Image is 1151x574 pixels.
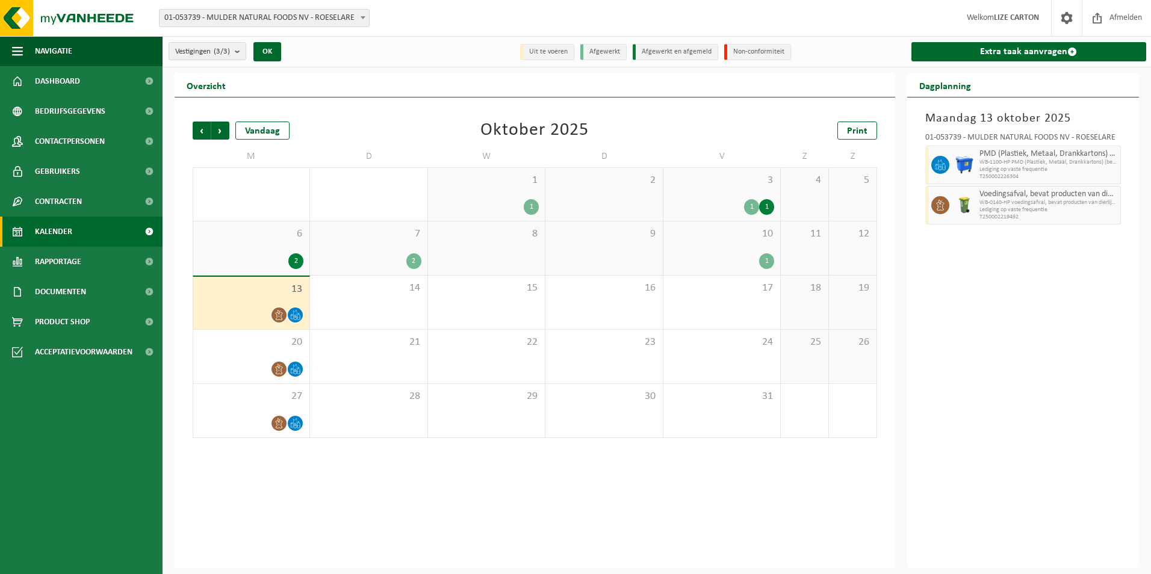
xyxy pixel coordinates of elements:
span: 7 [316,227,421,241]
span: Gebruikers [35,156,80,187]
h3: Maandag 13 oktober 2025 [925,110,1122,128]
span: Voedingsafval, bevat producten van dierlijke oorsprong, onverpakt, categorie 3 [979,190,1118,199]
li: Afgewerkt [580,44,627,60]
span: 22 [434,336,539,349]
span: 3 [669,174,774,187]
span: Navigatie [35,36,72,66]
span: 10 [669,227,774,241]
span: 01-053739 - MULDER NATURAL FOODS NV - ROESELARE [160,10,369,26]
img: WB-1100-HPE-BE-01 [955,156,973,174]
span: Bedrijfsgegevens [35,96,105,126]
span: 31 [669,390,774,403]
div: 1 [524,199,539,215]
button: Vestigingen(3/3) [169,42,246,60]
h2: Dagplanning [907,73,983,97]
span: Volgende [211,122,229,140]
span: Print [847,126,867,136]
span: PMD (Plastiek, Metaal, Drankkartons) (bedrijven) [979,149,1118,159]
span: 1 [434,174,539,187]
span: 19 [835,282,870,295]
span: 30 [551,390,656,403]
span: 18 [787,282,822,295]
td: D [545,146,663,167]
span: WB-0140-HP voedingsafval, bevat producten van dierlijke oors [979,199,1118,206]
li: Uit te voeren [520,44,574,60]
td: V [663,146,781,167]
a: Extra taak aanvragen [911,42,1147,61]
div: 2 [406,253,421,269]
span: Acceptatievoorwaarden [35,337,132,367]
td: D [310,146,427,167]
span: Contracten [35,187,82,217]
span: Product Shop [35,307,90,337]
span: Lediging op vaste frequentie [979,166,1118,173]
td: Z [781,146,829,167]
div: 2 [288,253,303,269]
span: Kalender [35,217,72,247]
div: 1 [744,199,759,215]
span: 14 [316,282,421,295]
span: 29 [434,390,539,403]
span: 12 [835,227,870,241]
span: 26 [835,336,870,349]
span: 20 [199,336,303,349]
td: W [428,146,545,167]
span: T250002219492 [979,214,1118,221]
span: 17 [669,282,774,295]
span: 25 [787,336,822,349]
span: 01-053739 - MULDER NATURAL FOODS NV - ROESELARE [159,9,370,27]
span: 11 [787,227,822,241]
strong: LIZE CARTON [994,13,1039,22]
span: 27 [199,390,303,403]
span: 4 [787,174,822,187]
div: 01-053739 - MULDER NATURAL FOODS NV - ROESELARE [925,134,1122,146]
div: Vandaag [235,122,290,140]
li: Non-conformiteit [724,44,791,60]
span: Vorige [193,122,211,140]
span: Lediging op vaste frequentie [979,206,1118,214]
span: 28 [316,390,421,403]
h2: Overzicht [175,73,238,97]
div: 1 [759,253,774,269]
count: (3/3) [214,48,230,55]
span: 9 [551,227,656,241]
span: WB-1100-HP PMD (Plastiek, Metaal, Drankkartons) (bedrijven) [979,159,1118,166]
div: 1 [759,199,774,215]
span: T250002226304 [979,173,1118,181]
span: Vestigingen [175,43,230,61]
span: 15 [434,282,539,295]
span: 24 [669,336,774,349]
span: 2 [551,174,656,187]
td: Z [829,146,877,167]
span: Dashboard [35,66,80,96]
span: 8 [434,227,539,241]
img: WB-0140-HPE-GN-50 [955,196,973,214]
span: Rapportage [35,247,81,277]
button: OK [253,42,281,61]
span: 5 [835,174,870,187]
span: 16 [551,282,656,295]
span: 21 [316,336,421,349]
span: Contactpersonen [35,126,105,156]
a: Print [837,122,877,140]
li: Afgewerkt en afgemeld [633,44,718,60]
div: Oktober 2025 [480,122,589,140]
span: 23 [551,336,656,349]
span: 6 [199,227,303,241]
span: Documenten [35,277,86,307]
span: 13 [199,283,303,296]
td: M [193,146,310,167]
